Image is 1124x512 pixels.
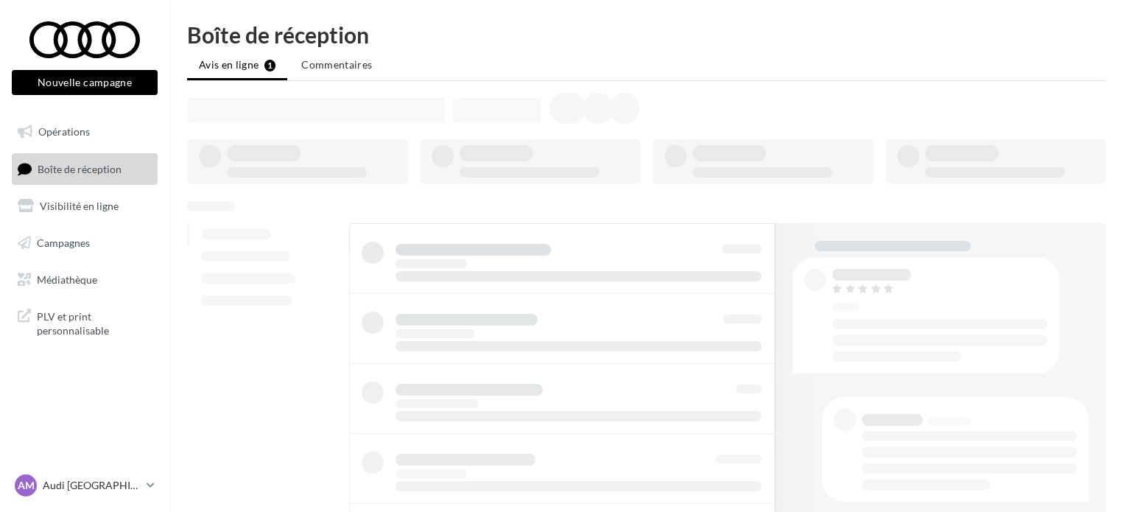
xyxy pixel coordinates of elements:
span: AM [18,478,35,493]
p: Audi [GEOGRAPHIC_DATA] [43,478,141,493]
span: Opérations [38,125,90,138]
span: Visibilité en ligne [40,200,119,212]
div: Boîte de réception [187,24,1106,46]
a: Campagnes [9,228,161,259]
span: Médiathèque [37,273,97,285]
span: Campagnes [37,236,90,249]
a: Boîte de réception [9,153,161,185]
a: Visibilité en ligne [9,191,161,222]
a: Opérations [9,116,161,147]
span: Commentaires [301,58,372,71]
a: Médiathèque [9,264,161,295]
span: PLV et print personnalisable [37,306,152,338]
a: AM Audi [GEOGRAPHIC_DATA] [12,471,158,499]
span: Boîte de réception [38,162,122,175]
button: Nouvelle campagne [12,70,158,95]
a: PLV et print personnalisable [9,301,161,344]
